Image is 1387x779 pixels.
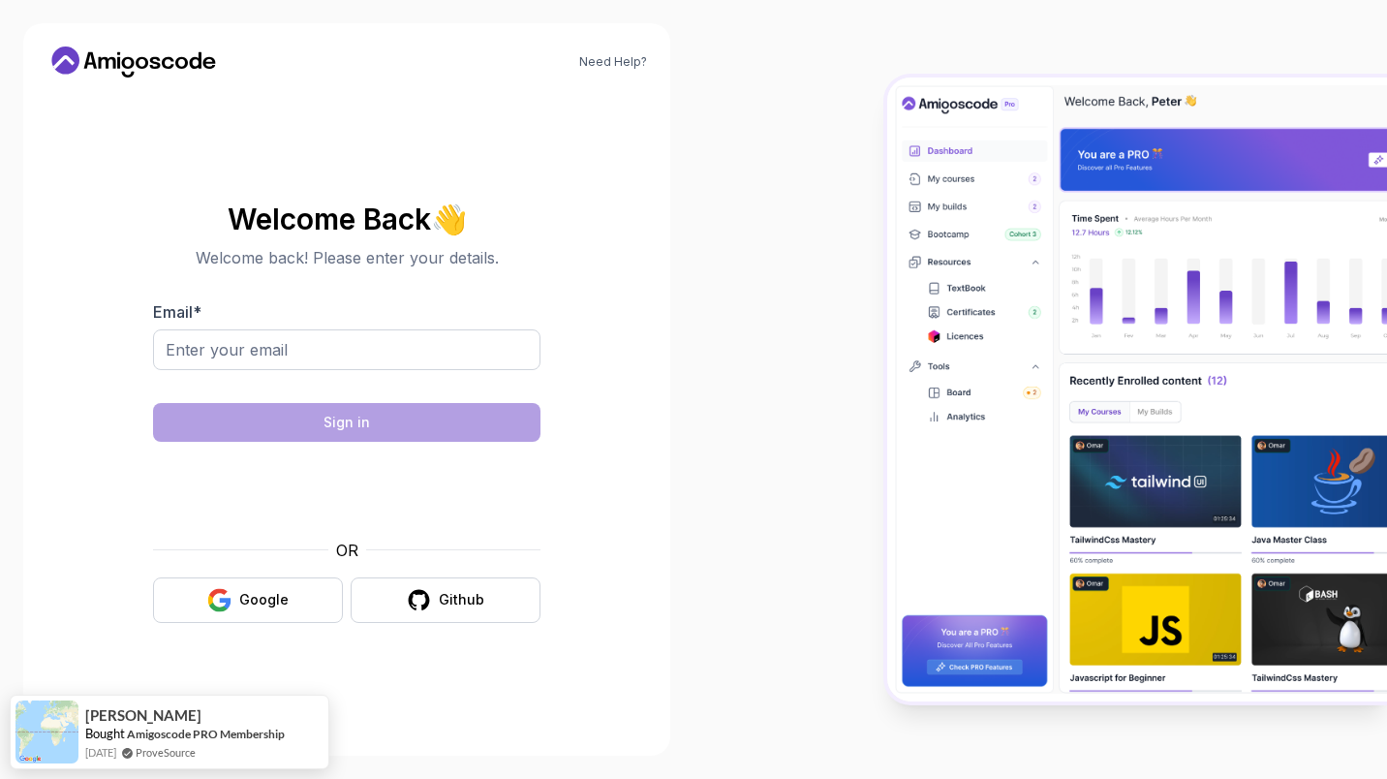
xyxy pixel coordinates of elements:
button: Sign in [153,403,540,442]
div: Github [439,590,484,609]
span: 👋 [430,203,467,234]
label: Email * [153,302,201,322]
img: provesource social proof notification image [15,701,78,763]
a: Amigoscode PRO Membership [127,727,285,741]
a: ProveSource [136,744,196,761]
button: Google [153,577,343,623]
p: OR [336,539,358,562]
div: Sign in [324,413,370,432]
span: [DATE] [85,744,116,761]
iframe: عنصر واجهة مستخدم يحتوي على خانة اختيار لتحدي أمان hCaptcha [200,453,493,527]
img: Amigoscode Dashboard [887,78,1387,701]
button: Github [351,577,540,623]
h2: Welcome Back [153,203,540,234]
p: Welcome back! Please enter your details. [153,246,540,269]
a: Home link [46,47,221,78]
span: [PERSON_NAME] [85,707,201,724]
span: Bought [85,726,125,741]
div: Google [239,590,289,609]
a: Need Help? [579,54,647,70]
input: Enter your email [153,329,540,370]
